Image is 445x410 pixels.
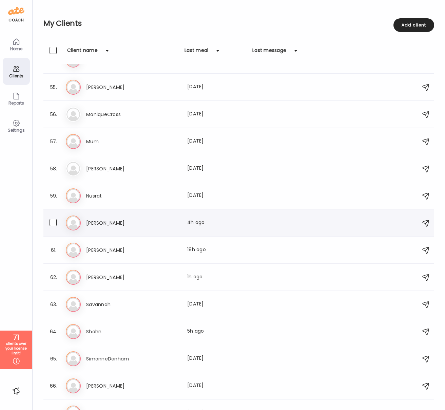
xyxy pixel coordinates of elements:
[86,355,146,363] h3: SimonneDenham
[185,47,208,58] div: Last meal
[187,165,247,173] div: [DATE]
[50,300,58,309] div: 63.
[8,5,24,16] img: ate
[4,101,28,105] div: Reports
[8,17,24,23] div: coach
[2,341,30,356] div: clients over your license limit!
[86,382,146,390] h3: [PERSON_NAME]
[4,128,28,132] div: Settings
[187,192,247,200] div: [DATE]
[187,219,247,227] div: 4h ago
[4,74,28,78] div: Clients
[86,246,146,254] h3: [PERSON_NAME]
[4,46,28,51] div: Home
[86,219,146,227] h3: [PERSON_NAME]
[252,47,286,58] div: Last message
[86,300,146,309] h3: Savannah
[187,246,247,254] div: 19h ago
[50,355,58,363] div: 65.
[86,192,146,200] h3: Nusrat
[187,328,247,336] div: 5h ago
[187,355,247,363] div: [DATE]
[86,83,146,91] h3: [PERSON_NAME]
[43,18,434,29] h2: My Clients
[50,137,58,146] div: 57.
[86,165,146,173] h3: [PERSON_NAME]
[67,47,98,58] div: Client name
[2,333,30,341] div: 71
[187,83,247,91] div: [DATE]
[86,328,146,336] h3: Shahn
[50,328,58,336] div: 64.
[187,137,247,146] div: [DATE]
[187,382,247,390] div: [DATE]
[86,137,146,146] h3: Mum
[187,110,247,118] div: [DATE]
[86,110,146,118] h3: MoniqueCross
[50,165,58,173] div: 58.
[187,273,247,281] div: 1h ago
[50,192,58,200] div: 59.
[86,273,146,281] h3: [PERSON_NAME]
[187,300,247,309] div: [DATE]
[50,246,58,254] div: 61.
[393,18,434,32] div: Add client
[50,382,58,390] div: 66.
[50,110,58,118] div: 56.
[50,273,58,281] div: 62.
[50,83,58,91] div: 55.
